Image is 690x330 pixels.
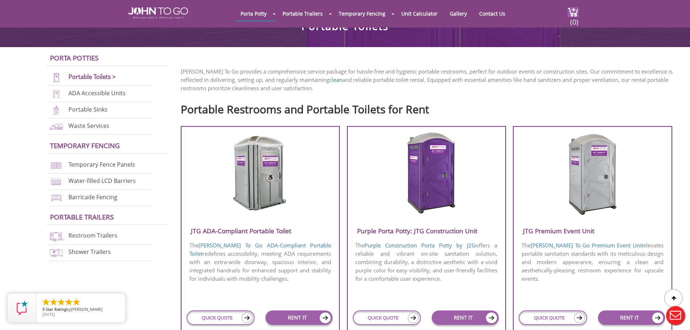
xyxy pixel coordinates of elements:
[333,7,391,21] a: Temporary Fencing
[128,7,188,19] img: JOHN to go
[49,89,64,99] img: ADA-units-new.png
[319,312,331,323] img: icon
[49,73,64,83] img: portable-toilets-new.png
[49,231,64,241] img: restroom-trailers-new.png
[15,301,29,315] img: Review Rating
[57,298,66,306] li: 
[49,122,64,131] img: waste-services-new.png
[49,105,64,115] img: portable-sinks-new.png
[72,298,81,306] li: 
[392,131,461,215] img: Purple-Porta-Potty-J2G-Construction-Unit.png
[348,225,505,237] h3: Purple Porta Potty: JTG Construction Unit
[50,141,120,150] a: Temporary Fencing
[46,306,66,312] span: Star Rating
[64,298,73,306] li: 
[50,53,99,62] a: Porta Potties
[189,242,331,257] a: [PERSON_NAME] To Go ADA-Compliant Portable Toilet
[49,193,64,203] img: barricade-fencing-icon-new.png
[49,177,64,187] img: water-filled%20barriers-new.png
[329,76,342,83] a: clean
[68,232,117,240] a: Restroom Trailers
[49,248,64,258] img: shower-trailers-new.png
[50,212,114,221] a: Portable trailers
[42,306,45,312] span: 5
[531,242,643,249] a: [PERSON_NAME] To Go Premium Event Unit
[408,313,419,323] img: icon
[187,310,255,325] a: QUICK QUOTE
[474,7,511,21] a: Contact Us
[432,310,499,325] a: RENT IT
[265,310,333,325] a: RENT IT
[242,313,252,323] img: icon
[486,312,497,323] img: icon
[444,7,472,21] a: Gallery
[71,306,103,312] span: [PERSON_NAME]
[570,11,578,27] span: (0)
[598,310,665,325] a: RENT IT
[42,312,55,317] span: [DATE]
[514,225,671,237] h3: JTG Premium Event Unit
[652,312,664,323] img: icon
[574,313,585,323] img: icon
[68,177,136,185] a: Water-filled LCD Barriers
[68,193,117,201] a: Barricade Fencing
[396,7,443,21] a: Unit Calculator
[519,310,587,325] a: QUICK QUOTE
[68,122,109,130] a: Waste Services
[181,100,679,115] h2: Portable Restrooms and Portable Toilets for Rent
[68,248,111,256] a: Shower Trailers
[226,131,295,215] img: JTG-ADA-Compliant-Portable-Toilet.png
[42,298,50,306] li: 
[514,241,671,284] p: The elevates portable sanitation standards with its meticulous design and modern appearance, ensu...
[558,131,627,215] img: JTG-Premium-Event-Unit.png
[49,298,58,306] li: 
[68,72,116,81] a: Portable Toilets >
[348,241,505,284] p: The offers a reliable and vibrant on-site sanitation solution, combining durability, a distinctiv...
[181,225,339,237] h3: JTG ADA-Compliant Portable Toilet
[49,160,64,170] img: chan-link-fencing-new.png
[68,160,135,168] a: Temporary Fence Panels
[353,310,421,325] a: QUICK QUOTE
[235,7,272,21] a: Porta Potty
[42,307,120,312] span: by
[277,7,328,21] a: Portable Trailers
[68,105,108,113] a: Portable Sinks
[661,301,690,330] button: Live Chat
[181,67,679,92] p: [PERSON_NAME] To Go provides a comprehensive service package for hassle-free and hygienic portabl...
[181,241,339,284] p: The redefines accessibility, meeting ADA requirements with an extra-wide doorway, spacious interi...
[568,7,578,17] img: cart a
[364,242,476,249] a: Purple Construction Porta Potty by J2G
[68,89,126,97] a: ADA Accessible Units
